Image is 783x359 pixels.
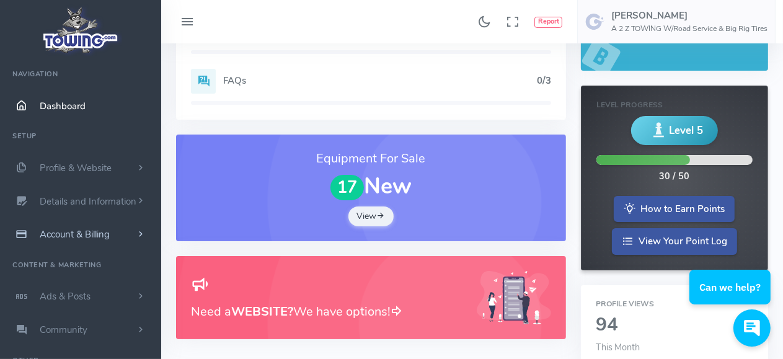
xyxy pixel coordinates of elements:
span: Ads & Posts [40,290,91,303]
button: Report [534,17,562,28]
h1: New [191,174,551,200]
h6: A 2 Z TOWING W/Road Service & Big Rig Tires [611,25,768,33]
div: 30 / 50 [659,170,689,184]
img: Generic placeholder image [477,271,551,325]
h6: Level Progress [596,101,753,109]
img: user-image [585,12,605,32]
a: View Your Point Log [612,228,737,255]
span: Dashboard [40,100,86,112]
h5: [PERSON_NAME] [611,11,768,20]
span: 17 [330,175,364,200]
span: Details and Information [40,195,136,208]
h2: 94 [596,315,753,335]
h5: FAQs [223,76,537,86]
h5: B [596,6,753,50]
a: View [348,206,394,226]
img: logo [39,4,123,56]
h5: 0/3 [537,76,551,86]
h3: Equipment For Sale [191,149,551,168]
h6: Profile Views [596,300,753,308]
span: Profile & Website [40,162,112,174]
b: WEBSITE? [231,303,293,320]
iframe: Conversations [680,236,783,359]
span: Account & Billing [40,228,110,241]
span: Level 5 [669,123,703,138]
a: How to Earn Points [614,196,735,223]
h3: Need a We have options! [191,302,462,321]
span: Community [40,324,87,336]
span: This Month [596,341,640,353]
